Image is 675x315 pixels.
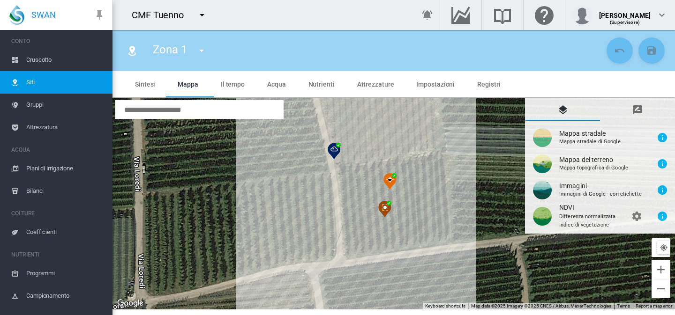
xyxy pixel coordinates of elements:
md-icon: icon-message-draw [632,104,643,116]
img: profile.jpg [573,6,592,24]
span: Cruscotto [26,49,105,71]
md-icon: icon-cog [631,211,642,222]
span: Attrezzatura [26,116,105,139]
span: Gruppi [26,94,105,116]
md-icon: icon-pin [94,9,105,21]
button: Salva le modifiche [638,37,665,64]
button: Zoom in [652,260,670,279]
button: icon-menu-down [193,6,211,24]
span: ACQUA [11,142,105,157]
span: Impostazioni [416,81,455,88]
md-icon: icon-information [657,132,668,143]
button: Immagini Immagini di Google - con etichette Informazioni sul livello [525,177,675,203]
span: Nutrienti [308,81,335,88]
a: Terms [617,303,630,308]
span: Zona 1 [153,43,187,56]
button: Impostazioni dei livelli [627,207,646,226]
span: Map data ©2025 Imagery ©2025 CNES / Airbus, Maxar Technologies [471,303,611,308]
div: [PERSON_NAME] [599,7,651,16]
button: Mappa stradale Mappa stradale di Google Informazioni sul livello [525,125,675,151]
a: Report a map error [636,303,672,308]
div: CMF Tuenno [132,8,192,22]
button: Toggle fullscreen view [652,238,670,257]
button: Fare clic per andare all'elenco dei siti [123,41,142,60]
span: Programmi [26,262,105,285]
a: Open this area in Google Maps (opens a new window) [115,297,146,309]
span: (Supervisore) [610,20,640,25]
span: NUTRIENTI [11,247,105,262]
span: Sintesi [135,81,155,88]
span: Attrezzature [357,81,394,88]
button: Informazioni sul livello [653,207,672,226]
span: Bilanci [26,180,105,202]
button: icon-menu-down [192,41,211,60]
md-icon: icon-information [657,184,668,196]
button: Mappa del terreno Mappa topografica di Google Informazioni sul livello [525,151,675,177]
span: SWAN [31,9,56,21]
md-icon: icon-information [657,211,668,222]
md-icon: icon-bell-ring [422,9,433,21]
md-icon: Ricerca nella base di conoscenze [491,9,514,21]
img: Google [115,297,146,309]
md-icon: icon-chevron-down [656,9,667,21]
button: Zoom out [652,279,670,298]
button: icon-bell-ring [418,6,437,24]
md-icon: icon-menu-down [196,9,208,21]
button: Keyboard shortcuts [425,303,465,309]
md-icon: icon-information [657,158,668,169]
span: CONTO [11,34,105,49]
md-tab-content: Controllo del livello di mappa [525,121,675,233]
span: Mappa [178,81,198,88]
span: Siti [26,71,105,94]
span: Il tempo [221,81,245,88]
button: NDVI Differenza normalizzata Indice di vegetazione Impostazioni dei livelli Informazioni sul livello [525,203,675,229]
span: Acqua [267,81,286,88]
md-icon: icon-menu-down [196,45,207,56]
span: Coefficienti [26,221,105,243]
img: SWAN-Landscape-Logo-Colour-drop.png [9,5,24,25]
md-icon: icon-layers [557,104,569,116]
button: Informazioni sul livello [653,128,672,147]
span: Registri [477,81,500,88]
md-icon: icon-undo [614,45,625,56]
button: Informazioni sul livello [653,154,672,173]
md-icon: icon-map-marker-radius [127,45,138,56]
button: Informazioni sul livello [653,181,672,199]
button: La vostra posizione [657,241,670,254]
span: Piani di irrigazione [26,157,105,180]
md-tab-item: Controllo del livello di mappa [525,98,600,121]
md-icon: icon-content-save [646,45,657,56]
md-icon: Fare clic qui per ottenere assistenza [533,9,555,21]
md-tab-item: Responsabile del disegno [600,98,675,121]
span: Campionamento [26,285,105,307]
md-icon: Vai all'hub dei dati [450,9,472,21]
button: Annullamento delle modifiche [607,37,633,64]
span: COLTURE [11,206,105,221]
